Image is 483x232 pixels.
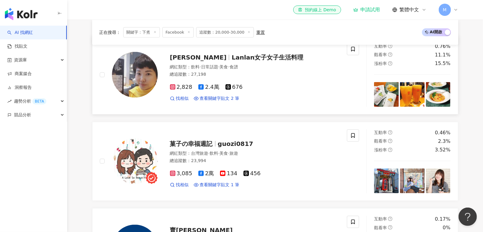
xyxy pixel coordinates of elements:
span: 菓子の幸福週記 [170,140,213,147]
div: 總追蹤數 ： 27,198 [170,71,340,78]
span: 找相似 [176,96,189,102]
span: 漲粉率 [374,61,387,66]
img: KOL Avatar [112,138,158,184]
span: 關鍵字：下煮 [123,27,160,37]
span: 134 [220,170,237,177]
span: question-circle [388,148,392,152]
span: 查看關鍵字貼文 2 筆 [200,96,240,102]
a: 商案媒合 [7,71,32,77]
span: 競品分析 [14,108,31,122]
span: question-circle [388,225,392,230]
span: 2,828 [170,84,193,90]
span: 追蹤數：20,000-30,000 [196,27,254,37]
div: 0% [443,224,450,231]
span: 查看關鍵字貼文 1 筆 [200,182,240,188]
span: 觀看率 [374,52,387,57]
div: 網紅類型 ： [170,150,340,157]
a: 預約線上 Demo [293,5,341,14]
span: 2.4萬 [198,84,219,90]
span: 漲粉率 [374,147,387,152]
span: 觀看率 [374,225,387,230]
span: 互動率 [374,44,387,49]
span: 資源庫 [14,53,27,67]
a: 洞察報告 [7,85,32,91]
span: question-circle [388,61,392,66]
span: 飲料 [210,151,218,156]
span: 美食 [219,151,228,156]
span: question-circle [388,130,392,135]
div: 3.52% [435,147,451,153]
a: 查看關鍵字貼文 2 筆 [194,96,240,102]
span: M [443,6,446,13]
img: post-image [426,82,451,107]
iframe: Help Scout Beacon - Open [459,208,477,226]
span: 2萬 [198,170,214,177]
a: searchAI 找網紅 [7,30,33,36]
div: 15.5% [435,60,451,67]
a: 查看關鍵字貼文 1 筆 [194,182,240,188]
span: question-circle [388,44,392,48]
span: 觀看率 [374,139,387,143]
div: 預約線上 Demo [298,7,336,13]
img: post-image [400,169,425,193]
span: 3,085 [170,170,193,177]
a: 申請試用 [353,7,380,13]
span: question-circle [388,53,392,57]
a: 找貼文 [7,43,27,49]
img: post-image [374,169,399,193]
span: question-circle [388,217,392,221]
span: [PERSON_NAME] [170,54,227,61]
div: BETA [32,98,46,104]
span: 台灣旅遊 [191,151,208,156]
span: 美食 [219,64,228,69]
img: post-image [426,169,451,193]
span: Lanlan女子女子生活料理 [232,54,303,61]
a: 找相似 [170,182,189,188]
div: 總追蹤數 ： 23,994 [170,158,340,164]
a: KOL Avatar[PERSON_NAME]Lanlan女子女子生活料理網紅類型：飲料·日常話題·美食·食譜總追蹤數：27,1982,8282.4萬676找相似查看關鍵字貼文 2 筆互動率qu... [92,35,458,114]
a: 找相似 [170,96,189,102]
span: 找相似 [176,182,189,188]
div: 重置 [256,30,265,34]
span: 正在搜尋 ： [99,30,121,34]
span: 飲料 [191,64,200,69]
span: 旅遊 [229,151,238,156]
span: 趨勢分析 [14,94,46,108]
span: 互動率 [374,216,387,221]
span: · [208,151,210,156]
div: 0.46% [435,129,451,136]
span: Facebook [162,27,194,37]
span: 互動率 [374,130,387,135]
span: · [228,64,229,69]
span: question-circle [388,139,392,143]
span: · [218,64,219,69]
div: 網紅類型 ： [170,64,340,70]
span: 456 [243,170,261,177]
div: 11.1% [435,52,451,58]
span: · [228,151,229,156]
img: post-image [400,82,425,107]
span: · [218,151,219,156]
img: logo [5,8,38,20]
span: rise [7,99,12,103]
img: KOL Avatar [112,52,158,98]
span: 繁體中文 [400,6,419,13]
img: post-image [374,82,399,107]
span: · [200,64,201,69]
a: KOL Avatar菓子の幸福週記guozi0817網紅類型：台灣旅遊·飲料·美食·旅遊總追蹤數：23,9943,0852萬134456找相似查看關鍵字貼文 1 筆互動率question-cir... [92,122,458,201]
div: 0.17% [435,216,451,223]
div: 0.76% [435,43,451,50]
span: 食譜 [229,64,238,69]
span: guozi0817 [218,140,253,147]
span: 日常話題 [201,64,218,69]
span: 676 [225,84,243,90]
div: 2.3% [438,138,451,145]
